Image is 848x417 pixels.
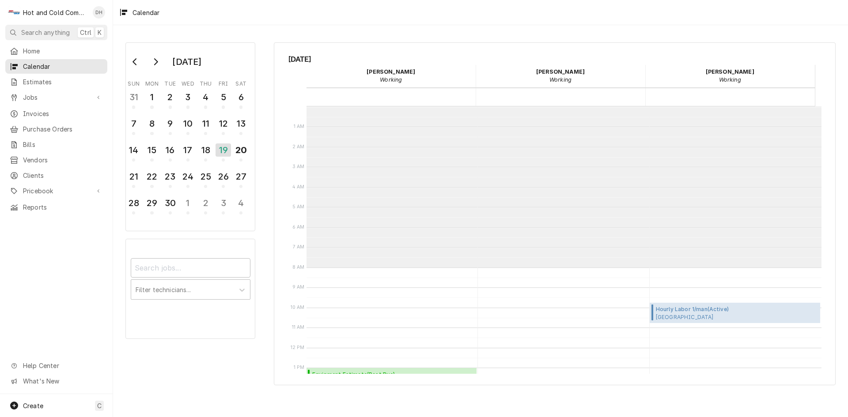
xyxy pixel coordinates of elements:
[163,196,177,210] div: 30
[199,170,212,183] div: 25
[367,68,415,75] strong: [PERSON_NAME]
[307,368,477,388] div: [Service] Equipment Estimate Aramark Refreshments Main Warehouse / 3334 Catalina Dr, Chamblee, GA...
[216,143,231,157] div: 19
[290,163,307,170] span: 3 AM
[23,77,103,86] span: Estimates
[145,170,159,183] div: 22
[143,77,161,88] th: Monday
[650,303,820,323] div: Hourly Labor 1/man(Active)[GEOGRAPHIC_DATA]Dining, [GEOGRAPHIC_DATA], [GEOGRAPHIC_DATA]
[8,6,20,19] div: H
[290,324,307,331] span: 11 AM
[216,117,230,130] div: 12
[290,264,307,271] span: 8 AM
[93,6,105,19] div: Daryl Harris's Avatar
[199,90,212,104] div: 4
[307,65,476,87] div: Daryl Harris - Working
[145,117,159,130] div: 8
[145,90,159,104] div: 1
[536,68,585,75] strong: [PERSON_NAME]
[5,184,107,198] a: Go to Pricebook
[127,196,140,210] div: 28
[719,76,741,83] em: Working
[216,170,230,183] div: 26
[145,196,159,210] div: 29
[8,6,20,19] div: Hot and Cold Commercial Kitchens, Inc.'s Avatar
[288,344,307,351] span: 12 PM
[291,364,307,371] span: 1 PM
[650,303,820,323] div: [Service] Hourly Labor 1/man Oglethorpe University Dining, Atlanta, ga ID: JOB-1056 Status: Activ...
[5,137,107,152] a: Bills
[476,65,645,87] div: David Harris - Working
[181,143,195,157] div: 17
[179,77,197,88] th: Wednesday
[93,6,105,19] div: DH
[23,171,103,180] span: Clients
[23,46,103,56] span: Home
[98,28,102,37] span: K
[216,90,230,104] div: 5
[232,77,250,88] th: Saturday
[21,28,70,37] span: Search anything
[5,374,107,388] a: Go to What's New
[5,153,107,167] a: Vendors
[656,313,794,320] span: [GEOGRAPHIC_DATA] Dining, [GEOGRAPHIC_DATA], [GEOGRAPHIC_DATA]
[234,170,248,183] div: 27
[5,200,107,214] a: Reports
[5,122,107,136] a: Purchase Orders
[23,62,103,71] span: Calendar
[234,196,248,210] div: 4
[181,90,195,104] div: 3
[234,117,248,130] div: 13
[645,65,815,87] div: Jason Thomason - Working
[127,90,140,104] div: 31
[5,90,107,105] a: Go to Jobs
[5,106,107,121] a: Invoices
[163,170,177,183] div: 23
[5,44,107,58] a: Home
[127,117,140,130] div: 7
[80,28,91,37] span: Ctrl
[23,8,88,17] div: Hot and Cold Commercial Kitchens, Inc.
[125,42,255,231] div: Calendar Day Picker
[216,196,230,210] div: 3
[5,168,107,183] a: Clients
[23,109,103,118] span: Invoices
[145,143,159,157] div: 15
[5,358,107,373] a: Go to Help Center
[23,155,103,165] span: Vendors
[288,53,821,65] span: [DATE]
[5,75,107,89] a: Estimates
[23,376,102,386] span: What's New
[215,77,232,88] th: Friday
[706,68,754,75] strong: [PERSON_NAME]
[23,186,90,195] span: Pricebook
[199,143,212,157] div: 18
[291,123,307,130] span: 1 AM
[549,76,572,83] em: Working
[23,93,90,102] span: Jobs
[23,140,103,149] span: Bills
[656,305,794,313] span: Hourly Labor 1/man ( Active )
[23,203,103,212] span: Reports
[234,90,248,104] div: 6
[181,196,195,210] div: 1
[312,371,457,379] span: Equipment Estimate ( Past Due )
[290,184,307,191] span: 4 AM
[131,258,250,278] input: Search jobs...
[291,244,307,251] span: 7 AM
[125,239,255,338] div: Calendar Filters
[125,77,143,88] th: Sunday
[5,59,107,74] a: Calendar
[163,117,177,130] div: 9
[169,54,204,69] div: [DATE]
[147,55,164,69] button: Go to next month
[127,143,140,157] div: 14
[163,90,177,104] div: 2
[288,304,307,311] span: 10 AM
[290,203,307,210] span: 5 AM
[290,284,307,291] span: 9 AM
[290,224,307,231] span: 6 AM
[23,361,102,370] span: Help Center
[131,250,250,309] div: Calendar Filters
[380,76,402,83] em: Working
